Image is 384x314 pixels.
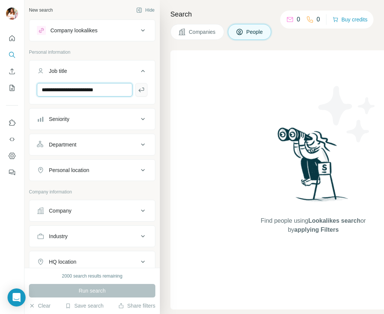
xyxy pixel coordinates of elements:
button: HQ location [29,253,155,271]
button: Share filters [118,302,155,309]
div: Seniority [49,115,69,123]
span: Companies [189,28,216,36]
button: Industry [29,227,155,245]
img: Surfe Illustration - Stars [313,80,381,148]
button: My lists [6,81,18,95]
button: Feedback [6,166,18,179]
div: Industry [49,232,68,240]
p: 0 [297,15,300,24]
div: 2000 search results remaining [62,273,123,279]
button: Hide [131,5,160,16]
div: Job title [49,67,67,75]
button: Company [29,202,155,220]
button: Save search [65,302,103,309]
p: Company information [29,189,155,195]
img: Surfe Illustration - Woman searching with binoculars [274,125,352,209]
div: Open Intercom Messenger [8,288,26,306]
span: Find people using or by [253,216,373,234]
button: Clear [29,302,50,309]
span: People [246,28,264,36]
button: Search [6,48,18,62]
p: Personal information [29,49,155,56]
button: Use Surfe on LinkedIn [6,116,18,130]
button: Dashboard [6,149,18,163]
button: Use Surfe API [6,133,18,146]
img: Avatar [6,8,18,20]
button: Department [29,136,155,154]
div: Company lookalikes [50,27,97,34]
div: New search [29,7,53,14]
button: Job title [29,62,155,83]
button: Quick start [6,32,18,45]
h4: Search [170,9,375,20]
div: Department [49,141,76,148]
button: Buy credits [332,14,367,25]
span: Lookalikes search [308,217,361,224]
div: HQ location [49,258,76,266]
button: Enrich CSV [6,65,18,78]
span: applying Filters [294,226,338,233]
p: 0 [317,15,320,24]
div: Personal location [49,166,89,174]
button: Company lookalikes [29,21,155,39]
div: Company [49,207,71,214]
button: Seniority [29,110,155,128]
button: Personal location [29,161,155,179]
